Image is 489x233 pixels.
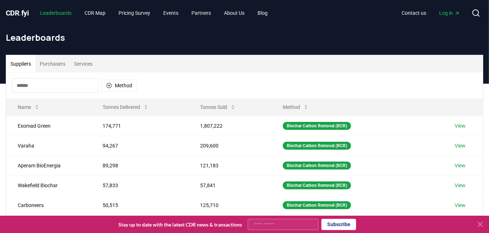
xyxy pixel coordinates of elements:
td: 94,267 [91,136,189,155]
span: . [20,9,22,17]
td: 50,515 [91,195,189,215]
a: View [455,182,466,189]
button: Tonnes Delivered [97,100,155,114]
nav: Main [35,6,274,19]
td: 209,600 [189,136,271,155]
td: 57,841 [189,175,271,195]
a: Events [158,6,185,19]
td: 1,807,222 [189,116,271,136]
a: Leaderboards [35,6,78,19]
span: CDR fyi [6,9,29,17]
a: About Us [218,6,251,19]
a: CDR.fyi [6,8,29,18]
button: Suppliers [6,55,35,72]
td: 121,183 [189,155,271,175]
td: 89,298 [91,155,189,175]
a: Log in [433,6,466,19]
a: View [455,162,466,169]
td: 125,710 [189,195,271,215]
button: Name [12,100,46,114]
a: Blog [252,6,274,19]
a: View [455,202,466,209]
td: Aperam BioEnergia [6,155,91,175]
span: Log in [439,9,460,17]
td: Carboneers [6,195,91,215]
td: 174,771 [91,116,189,136]
a: Contact us [396,6,432,19]
div: Biochar Carbon Removal (BCR) [283,142,351,150]
h1: Leaderboards [6,32,483,43]
button: Method [101,80,137,91]
div: Biochar Carbon Removal (BCR) [283,181,351,189]
td: Exomad Green [6,116,91,136]
td: 57,833 [91,175,189,195]
td: Varaha [6,136,91,155]
button: Tonnes Sold [194,100,242,114]
a: CDR Map [79,6,112,19]
div: Biochar Carbon Removal (BCR) [283,201,351,209]
button: Services [70,55,97,72]
nav: Main [396,6,466,19]
div: Biochar Carbon Removal (BCR) [283,122,351,130]
td: Wakefield Biochar [6,175,91,195]
a: Pricing Survey [113,6,156,19]
button: Purchasers [35,55,70,72]
button: Method [277,100,315,114]
div: Biochar Carbon Removal (BCR) [283,162,351,170]
a: View [455,142,466,149]
a: View [455,122,466,129]
a: Partners [186,6,217,19]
